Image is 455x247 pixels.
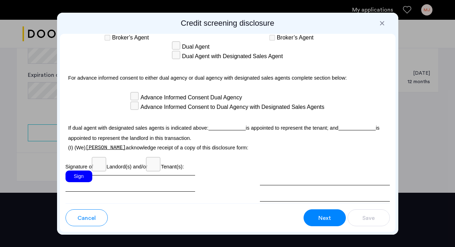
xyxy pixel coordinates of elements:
[86,145,126,150] span: [PERSON_NAME]
[304,209,346,226] button: button
[66,159,390,171] p: Signature of Landord(s) and/or Tenant(s):
[66,119,390,143] p: If dual agent with designated sales agents is indicated above: is appointed to represent the tena...
[112,33,149,42] span: Broker’s Agent
[141,93,242,102] span: Advance Informed Consent Dual Agency
[60,18,395,28] h2: Credit screening disclosure
[66,209,108,226] button: button
[362,214,375,222] span: Save
[66,144,390,152] p: (I) (We) acknowledge receipt of a copy of this disclosure form:
[77,214,96,222] span: Cancel
[182,43,210,51] span: Dual Agent
[66,171,92,182] div: Sign
[182,52,283,61] span: Dual Agent with Designated Sales Agent
[66,68,390,85] p: For advance informed consent to either dual agency or dual agency with designated sales agents co...
[277,33,313,42] span: Broker’s Agent
[318,214,331,222] span: Next
[141,103,324,111] span: Advance Informed Consent to Dual Agency with Designated Sales Agents
[348,209,390,226] button: button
